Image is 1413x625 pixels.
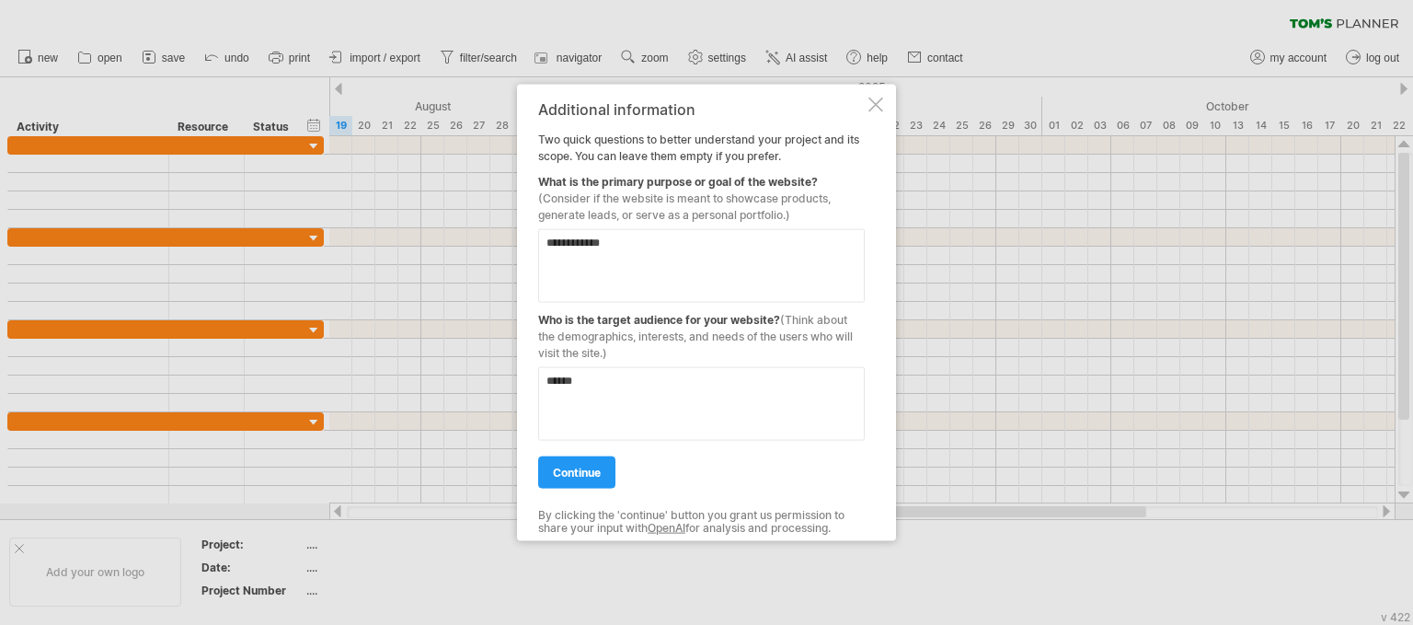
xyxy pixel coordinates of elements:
[538,100,865,525] div: Two quick questions to better understand your project and its scope. You can leave them empty if ...
[538,302,865,361] div: Who is the target audience for your website?
[538,100,865,117] div: Additional information
[538,164,865,223] div: What is the primary purpose or goal of the website?
[538,456,615,488] a: continue
[553,465,601,479] span: continue
[538,508,865,535] div: By clicking the 'continue' button you grant us permission to share your input with for analysis a...
[538,191,831,221] span: (Consider if the website is meant to showcase products, generate leads, or serve as a personal po...
[648,521,685,535] a: OpenAI
[538,312,853,359] span: (Think about the demographics, interests, and needs of the users who will visit the site.)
